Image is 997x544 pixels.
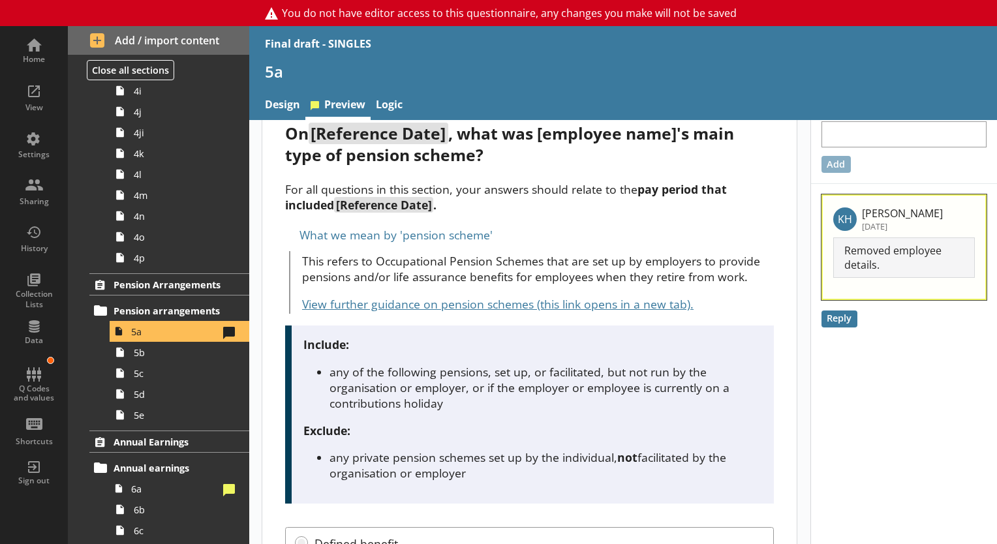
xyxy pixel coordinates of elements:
[89,273,249,295] a: Pension Arrangements
[260,92,305,120] a: Design
[134,524,232,537] span: 6c
[821,310,857,327] button: Reply
[134,106,232,118] span: 4j
[110,143,249,164] a: 4k
[110,321,249,342] a: 5a
[134,147,232,160] span: 4k
[89,300,249,321] a: Pension arrangements
[131,325,218,338] span: 5a
[11,335,57,346] div: Data
[309,123,448,144] span: [Reference Date]
[110,499,249,520] a: 6b
[110,101,249,122] a: 4j
[89,431,249,453] a: Annual Earnings
[134,85,232,97] span: 4i
[110,342,249,363] a: 5b
[134,252,232,264] span: 4p
[617,449,637,465] strong: not
[95,300,249,425] li: Pension arrangements5a5b5c5d5e
[11,476,57,486] div: Sign out
[110,122,249,143] a: 4ji
[334,197,433,213] span: [Reference Date]
[114,462,226,474] span: Annual earnings
[265,61,981,82] h1: 5a
[114,436,226,448] span: Annual Earnings
[134,189,232,202] span: 4m
[265,37,371,51] div: Final draft - SINGLES
[110,185,249,205] a: 4m
[131,483,218,495] span: 6a
[110,520,249,541] a: 6c
[11,196,57,207] div: Sharing
[11,384,57,403] div: Q Codes and values
[110,164,249,185] a: 4l
[90,33,228,48] span: Add / import content
[110,205,249,226] a: 4n
[68,26,249,55] button: Add / import content
[371,92,408,120] a: Logic
[330,364,763,411] li: any of the following pensions, set up, or facilitated, but not run by the organisation or employe...
[134,409,232,421] span: 5e
[110,363,249,384] a: 5c
[114,305,226,317] span: Pension arrangements
[110,80,249,101] a: 4i
[833,207,857,231] p: KH
[302,253,774,284] p: This refers to Occupational Pension Schemes that are set up by employers to provide pensions and/...
[285,224,774,245] div: What we mean by 'pension scheme'
[68,273,249,425] li: Pension ArrangementsPension arrangements5a5b5c5d5e
[11,289,57,309] div: Collection Lists
[285,181,727,213] strong: pay period that included .
[11,149,57,160] div: Settings
[134,346,232,359] span: 5b
[114,279,226,291] span: Pension Arrangements
[134,168,232,181] span: 4l
[110,226,249,247] a: 4o
[134,210,232,222] span: 4n
[134,231,232,243] span: 4o
[134,388,232,400] span: 5d
[303,423,350,438] strong: Exclude:
[305,92,371,120] a: Preview
[862,206,943,220] p: [PERSON_NAME]
[862,220,943,232] p: [DATE]
[134,127,232,139] span: 4ji
[11,243,57,254] div: History
[11,54,57,65] div: Home
[87,60,174,80] button: Close all sections
[833,237,975,278] p: Removed employee details.
[11,102,57,113] div: View
[330,449,763,481] li: any private pension schemes set up by the individual, facilitated by the organisation or employer
[285,123,774,166] div: On , what was [employee name]'s main type of pension scheme?
[89,457,249,478] a: Annual earnings
[110,478,249,499] a: 6a
[303,337,349,352] strong: Include:
[110,384,249,404] a: 5d
[134,367,232,380] span: 5c
[285,181,774,213] p: For all questions in this section, your answers should relate to the
[110,247,249,268] a: 4p
[134,504,232,516] span: 6b
[11,436,57,447] div: Shortcuts
[110,404,249,425] a: 5e
[302,296,694,312] a: View further guidance on pension schemes (this link opens in a new tab).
